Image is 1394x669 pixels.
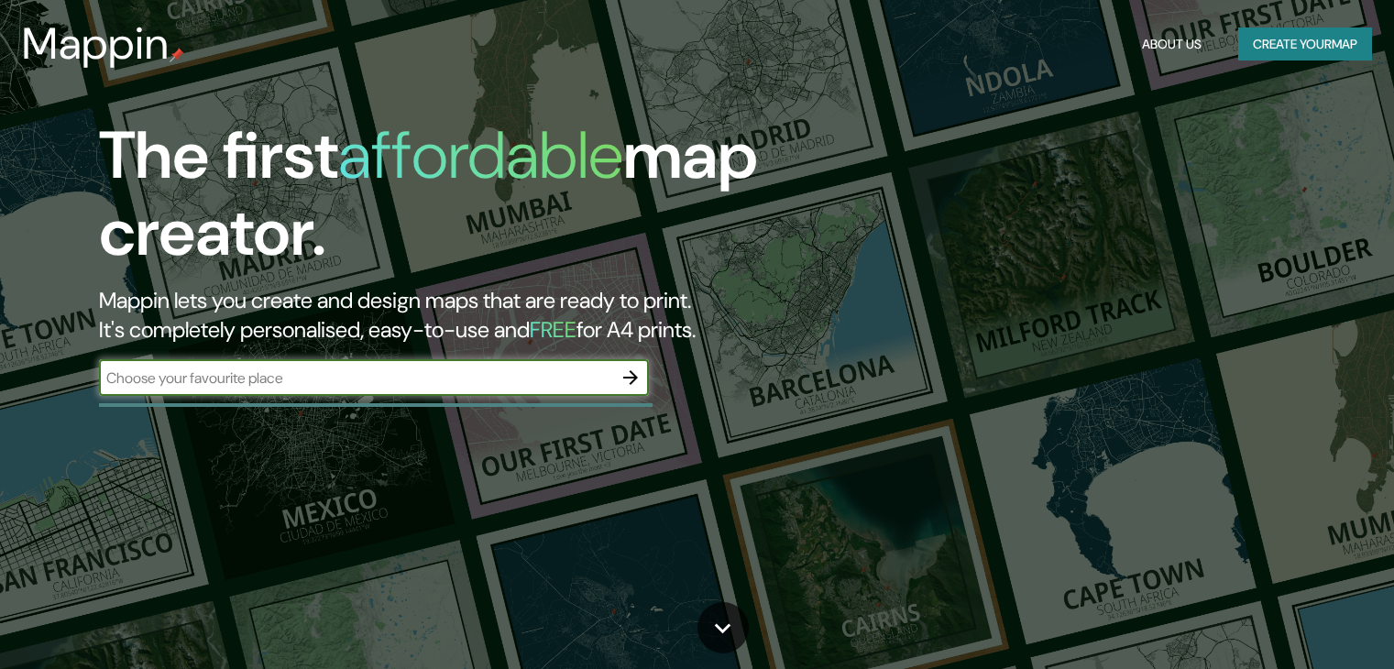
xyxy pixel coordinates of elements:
img: mappin-pin [170,48,184,62]
button: Create yourmap [1238,27,1372,61]
button: About Us [1135,27,1209,61]
h1: affordable [338,113,623,198]
h3: Mappin [22,18,170,70]
h2: Mappin lets you create and design maps that are ready to print. It's completely personalised, eas... [99,286,796,345]
h1: The first map creator. [99,117,796,286]
h5: FREE [530,315,576,344]
input: Choose your favourite place [99,367,612,389]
